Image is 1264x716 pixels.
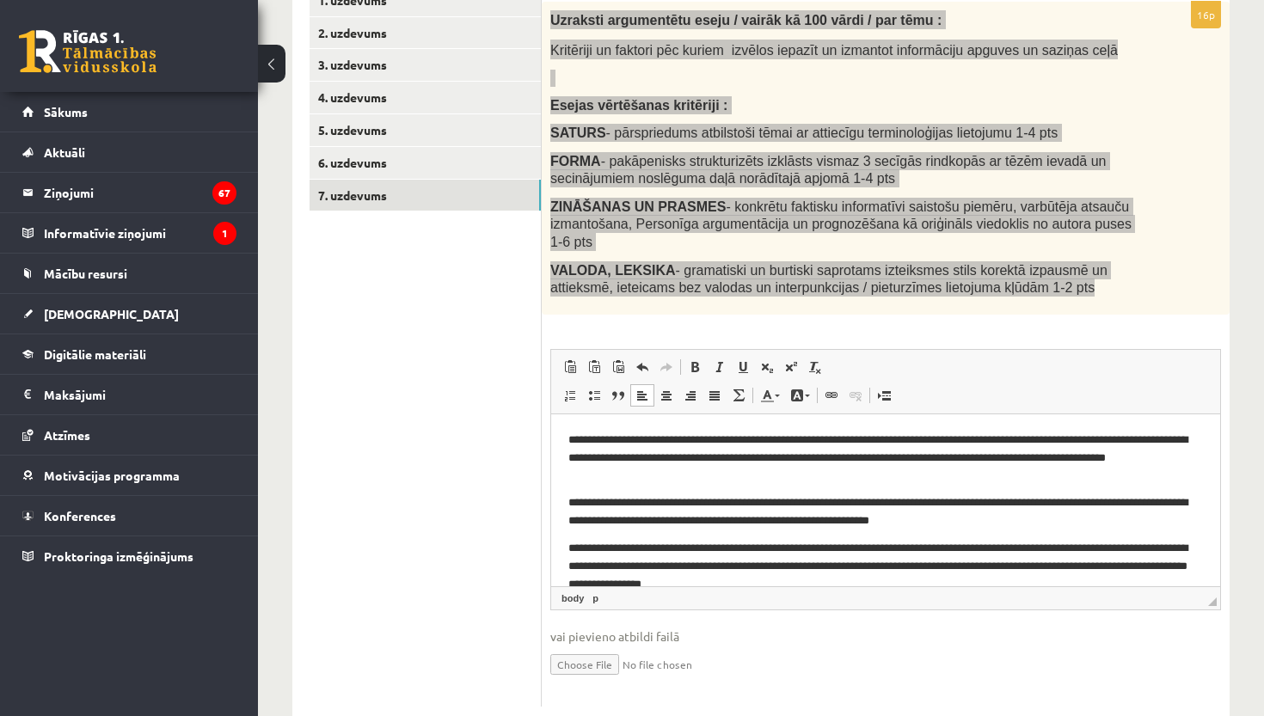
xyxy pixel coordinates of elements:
i: 67 [212,181,236,205]
a: Insert/Remove Numbered List [558,384,582,407]
span: vai pievieno atbildi failā [550,627,1221,646]
a: Sākums [22,92,236,132]
a: Math [727,384,751,407]
a: 7. uzdevums [310,180,541,211]
a: Paste as plain text (⌘+⌥+⇧+V) [582,356,606,378]
a: 3. uzdevums [310,49,541,81]
iframe: Rich Text Editor, wiswyg-editor-user-answer-47433978642600 [551,414,1220,586]
a: Undo (⌘+Z) [630,356,654,378]
span: Drag to resize [1208,597,1217,606]
legend: Informatīvie ziņojumi [44,213,236,253]
span: Uzraksti argumentētu eseju / vairāk kā 100 vārdi / par tēmu : [550,13,942,28]
a: 2. uzdevums [310,17,541,49]
legend: Ziņojumi [44,173,236,212]
a: Proktoringa izmēģinājums [22,536,236,576]
a: Centre [654,384,678,407]
span: - pārspriedums atbilstoši tēmai ar attiecīgu terminoloģijas lietojumu 1-4 pts [550,125,1058,140]
a: Paste (⌘+V) [558,356,582,378]
a: Italic (⌘+I) [707,356,731,378]
span: Digitālie materiāli [44,346,146,362]
a: Redo (⌘+Y) [654,356,678,378]
a: 4. uzdevums [310,82,541,113]
a: Bold (⌘+B) [683,356,707,378]
a: Remove Format [803,356,827,378]
span: [DEMOGRAPHIC_DATA] [44,306,179,321]
a: Align Left [630,384,654,407]
a: Block Quote [606,384,630,407]
a: Text Colour [755,384,785,407]
span: Motivācijas programma [44,468,180,483]
a: Link (⌘+K) [819,384,844,407]
a: Align Right [678,384,703,407]
strong: ZINĀŠANAS UN PRASMES [550,199,726,214]
a: Insert/Remove Bulleted List [582,384,606,407]
span: - gramatiski un burtiski saprotams izteiksmes stils korektā izpausmē un attieksmē, ieteicams bez ... [550,263,1108,296]
a: Konferences [22,496,236,535]
a: Subscript [755,356,779,378]
span: Aktuāli [44,144,85,160]
i: 1 [213,222,236,245]
a: Rīgas 1. Tālmācības vidusskola [19,30,156,73]
a: Underline (⌘+U) [731,356,755,378]
a: p element [589,591,602,606]
span: Kritēriji un faktori pēc kuriem izvēlos iepazīt un izmantot informāciju apguves un saziņas ceļā [550,43,1118,58]
span: Atzīmes [44,427,90,443]
strong: SATURS [550,125,606,140]
a: Justify [703,384,727,407]
a: Mācību resursi [22,254,236,293]
span: - pakāpenisks strukturizēts izklāsts vismaz 3 secīgās rindkopās ar tēzēm ievadā un secinājumiem n... [550,154,1106,187]
a: Unlink [844,384,868,407]
span: Sākums [44,104,88,119]
a: 6. uzdevums [310,147,541,179]
span: - konkrētu faktisku informatīvi saistošu piemēru, varbūtēja atsauču izmantošana, Personīga argume... [550,199,1132,249]
p: 16p [1191,1,1221,28]
legend: Maksājumi [44,375,236,414]
span: Esejas vērtēšanas kritēriji : [550,98,727,113]
a: Maksājumi [22,375,236,414]
a: Superscript [779,356,803,378]
a: Insert Page Break for Printing [872,384,896,407]
a: Informatīvie ziņojumi1 [22,213,236,253]
a: body element [558,591,587,606]
strong: FORMA [550,154,601,168]
a: Paste from Word [606,356,630,378]
span: Proktoringa izmēģinājums [44,548,193,564]
a: Motivācijas programma [22,456,236,495]
span: Mācību resursi [44,266,127,281]
a: Digitālie materiāli [22,334,236,374]
a: Ziņojumi67 [22,173,236,212]
a: Background Colour [785,384,815,407]
a: [DEMOGRAPHIC_DATA] [22,294,236,334]
body: Rich Text Editor, wiswyg-editor-user-answer-47433978642600 [17,17,652,177]
a: Atzīmes [22,415,236,455]
span: Konferences [44,508,116,523]
strong: VALODA, LEKSIKA [550,263,675,278]
a: 5. uzdevums [310,114,541,146]
a: Aktuāli [22,132,236,172]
